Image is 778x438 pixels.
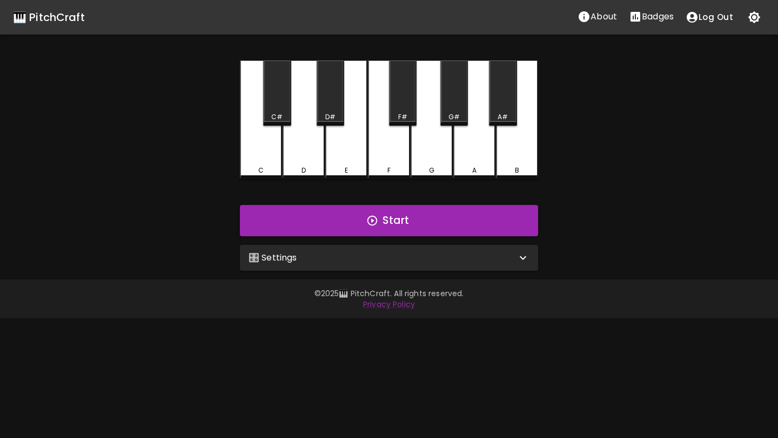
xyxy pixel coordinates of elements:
p: 🎛️ Settings [249,251,297,264]
p: About [591,10,617,23]
div: G# [448,112,460,122]
div: A [472,166,477,175]
p: © 2025 🎹 PitchCraft. All rights reserved. [78,288,700,299]
div: F# [398,112,407,122]
p: Badges [642,10,674,23]
a: Privacy Policy [363,299,415,310]
button: Stats [623,6,680,28]
div: D# [325,112,336,122]
button: About [572,6,623,28]
div: D [301,166,306,175]
a: 🎹 PitchCraft [13,9,85,26]
a: About [572,6,623,29]
div: E [345,166,348,175]
button: account of current user [680,6,739,29]
div: A# [498,112,508,122]
button: Start [240,205,538,236]
a: Stats [623,6,680,29]
div: 🎛️ Settings [240,245,538,271]
div: G [429,166,434,175]
div: C [258,166,264,175]
div: F [387,166,391,175]
div: B [515,166,519,175]
div: C# [271,112,283,122]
